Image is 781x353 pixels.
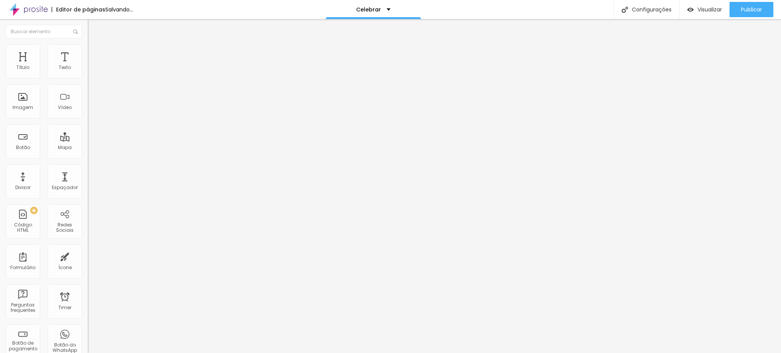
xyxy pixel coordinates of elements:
div: Mapa [58,145,72,150]
p: Celebrar [356,7,381,12]
div: Redes Sociais [50,222,80,233]
div: Timer [58,305,71,310]
div: Imagem [13,105,33,110]
div: Vídeo [58,105,72,110]
span: Visualizar [697,6,722,13]
button: Visualizar [680,2,730,17]
button: Publicar [730,2,773,17]
input: Buscar elemento [6,25,82,39]
div: Título [16,65,29,70]
div: Salvando... [105,7,133,12]
div: Código HTML [8,222,38,233]
img: Icone [73,29,78,34]
img: Icone [622,6,628,13]
div: Botão [16,145,30,150]
span: Publicar [741,6,762,13]
div: Editor de páginas [51,7,105,12]
div: Ícone [58,265,72,270]
img: view-1.svg [687,6,694,13]
div: Formulário [10,265,35,270]
div: Texto [59,65,71,70]
div: Perguntas frequentes [8,302,38,313]
iframe: Editor [88,19,781,353]
div: Divisor [15,185,31,190]
div: Espaçador [52,185,78,190]
div: Botão de pagamento [8,340,38,351]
